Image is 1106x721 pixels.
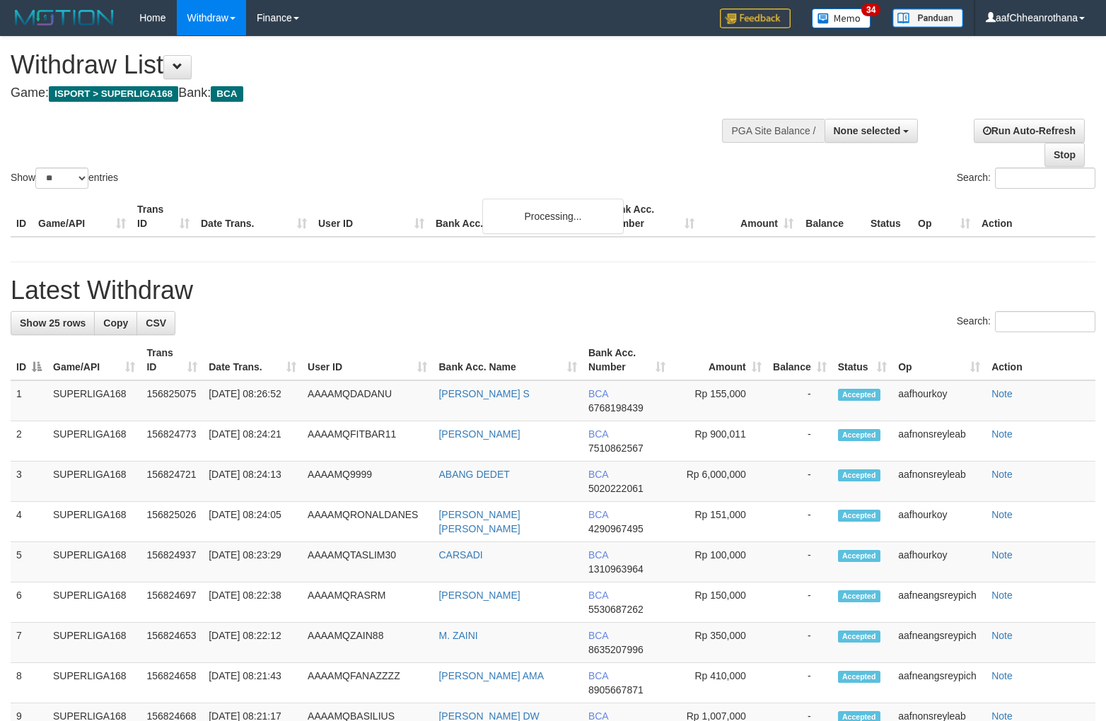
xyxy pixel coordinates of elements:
th: Status: activate to sort column ascending [832,340,892,380]
span: Accepted [838,671,880,683]
span: Accepted [838,590,880,602]
span: BCA [588,590,608,601]
td: SUPERLIGA168 [47,542,141,582]
div: Processing... [482,199,624,234]
td: 156824697 [141,582,203,623]
td: Rp 410,000 [671,663,767,703]
img: MOTION_logo.png [11,7,118,28]
td: SUPERLIGA168 [47,462,141,502]
td: Rp 6,000,000 [671,462,767,502]
td: - [767,462,832,502]
th: Amount [700,197,799,237]
a: [PERSON_NAME] [438,428,520,440]
img: panduan.png [892,8,963,28]
span: Accepted [838,631,880,643]
span: Accepted [838,389,880,401]
span: CSV [146,317,166,329]
td: [DATE] 08:26:52 [203,380,302,421]
td: - [767,380,832,421]
label: Show entries [11,168,118,189]
td: AAAAMQ9999 [302,462,433,502]
td: 6 [11,582,47,623]
td: 156824653 [141,623,203,663]
a: Note [991,509,1013,520]
td: AAAAMQRONALDANES [302,502,433,542]
td: SUPERLIGA168 [47,502,141,542]
input: Search: [995,168,1095,189]
span: BCA [588,630,608,641]
span: BCA [588,670,608,681]
td: aafnonsreyleab [892,421,986,462]
img: Feedback.jpg [720,8,791,28]
td: aafneangsreypich [892,663,986,703]
td: [DATE] 08:24:21 [203,421,302,462]
td: [DATE] 08:23:29 [203,542,302,582]
h4: Game: Bank: [11,86,723,100]
th: User ID: activate to sort column ascending [302,340,433,380]
a: Note [991,670,1013,681]
td: [DATE] 08:22:12 [203,623,302,663]
td: Rp 100,000 [671,542,767,582]
td: aafhourkoy [892,380,986,421]
th: Date Trans.: activate to sort column ascending [203,340,302,380]
span: BCA [588,388,608,399]
a: Note [991,549,1013,561]
a: Note [991,388,1013,399]
td: aafneangsreypich [892,623,986,663]
td: 7 [11,623,47,663]
span: BCA [588,549,608,561]
td: 3 [11,462,47,502]
a: Copy [94,311,137,335]
th: Game/API: activate to sort column ascending [47,340,141,380]
input: Search: [995,311,1095,332]
th: Balance: activate to sort column ascending [767,340,832,380]
td: Rp 900,011 [671,421,767,462]
a: [PERSON_NAME] AMA [438,670,544,681]
th: Bank Acc. Name: activate to sort column ascending [433,340,582,380]
th: Op [912,197,976,237]
td: [DATE] 08:24:13 [203,462,302,502]
td: aafneangsreypich [892,582,986,623]
a: Run Auto-Refresh [974,119,1085,143]
span: ISPORT > SUPERLIGA168 [49,86,178,102]
td: SUPERLIGA168 [47,380,141,421]
td: - [767,582,832,623]
td: aafhourkoy [892,502,986,542]
td: aafnonsreyleab [892,462,986,502]
td: SUPERLIGA168 [47,421,141,462]
select: Showentries [35,168,88,189]
span: Copy [103,317,128,329]
h1: Withdraw List [11,51,723,79]
td: - [767,542,832,582]
span: Accepted [838,510,880,522]
th: Balance [799,197,865,237]
td: AAAAMQZAIN88 [302,623,433,663]
td: Rp 350,000 [671,623,767,663]
a: Note [991,428,1013,440]
a: Show 25 rows [11,311,95,335]
span: Copy 7510862567 to clipboard [588,442,644,454]
span: Copy 8905667871 to clipboard [588,684,644,696]
img: Button%20Memo.svg [812,8,871,28]
td: AAAAMQFITBAR11 [302,421,433,462]
th: Bank Acc. Number: activate to sort column ascending [583,340,671,380]
td: SUPERLIGA168 [47,663,141,703]
th: ID [11,197,33,237]
th: Trans ID: activate to sort column ascending [141,340,203,380]
th: Action [986,340,1095,380]
button: None selected [825,119,919,143]
td: - [767,502,832,542]
span: Copy 8635207996 to clipboard [588,644,644,655]
a: CSV [136,311,175,335]
td: 5 [11,542,47,582]
td: 4 [11,502,47,542]
td: - [767,421,832,462]
a: [PERSON_NAME] S [438,388,529,399]
td: [DATE] 08:24:05 [203,502,302,542]
th: Bank Acc. Name [430,197,601,237]
span: BCA [588,469,608,480]
label: Search: [957,168,1095,189]
td: - [767,623,832,663]
th: Action [976,197,1095,237]
td: AAAAMQTASLIM30 [302,542,433,582]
